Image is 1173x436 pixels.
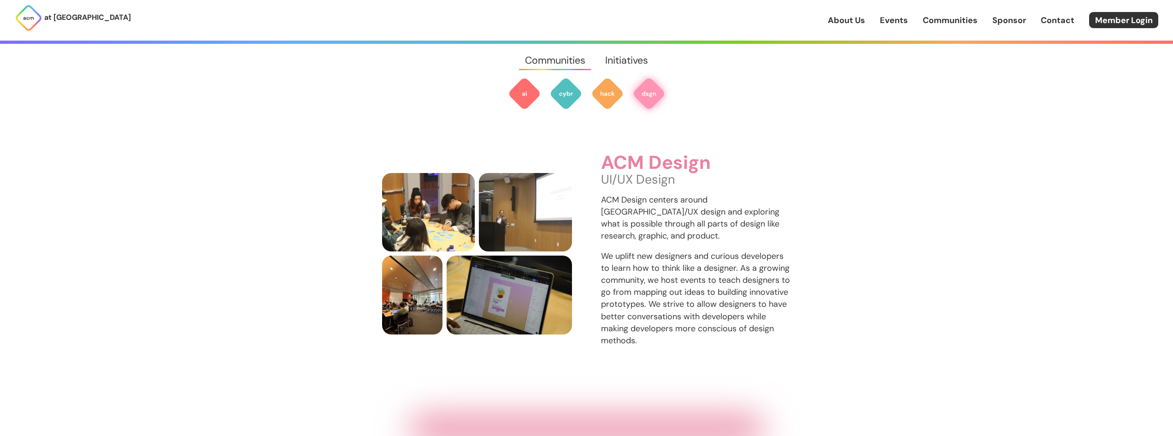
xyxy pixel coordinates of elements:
[880,14,908,26] a: Events
[828,14,865,26] a: About Us
[382,173,475,252] img: People brainstorming designs on sticky notes
[992,14,1026,26] a: Sponsor
[508,77,541,110] img: ACM AI
[601,173,791,185] p: UI/UX Design
[15,4,131,32] a: at [GEOGRAPHIC_DATA]
[632,77,666,110] img: ACM Design
[382,256,443,334] img: Design event wide shot
[549,77,583,110] img: ACM Cyber
[447,256,572,334] img: Example design project
[601,250,791,346] p: We uplift new designers and curious developers to learn how to think like a designer. As a growin...
[479,173,572,252] img: Design presenter presenting
[515,44,595,77] a: Communities
[595,44,658,77] a: Initiatives
[44,12,131,24] p: at [GEOGRAPHIC_DATA]
[601,194,791,242] p: ACM Design centers around [GEOGRAPHIC_DATA]/UX design and exploring what is possible through all ...
[15,4,42,32] img: ACM Logo
[591,77,624,110] img: ACM Hack
[601,153,791,173] h3: ACM Design
[923,14,978,26] a: Communities
[1041,14,1074,26] a: Contact
[1089,12,1158,28] a: Member Login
